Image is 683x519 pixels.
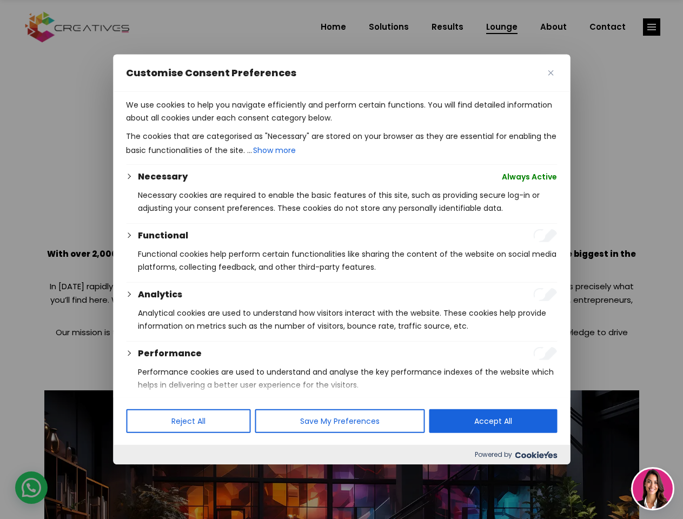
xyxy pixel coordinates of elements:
img: agent [633,469,673,509]
button: Analytics [138,288,182,301]
p: The cookies that are categorised as "Necessary" are stored on your browser as they are essential ... [126,130,557,158]
img: Close [548,70,553,76]
button: Accept All [429,409,557,433]
button: Performance [138,347,202,360]
p: We use cookies to help you navigate efficiently and perform certain functions. You will find deta... [126,98,557,124]
input: Enable Performance [533,347,557,360]
span: Always Active [502,170,557,183]
p: Performance cookies are used to understand and analyse the key performance indexes of the website... [138,365,557,391]
button: Necessary [138,170,188,183]
div: Customise Consent Preferences [113,55,570,464]
img: Cookieyes logo [515,451,557,458]
button: Close [544,66,557,79]
button: Reject All [126,409,250,433]
span: Customise Consent Preferences [126,66,296,79]
p: Necessary cookies are required to enable the basic features of this site, such as providing secur... [138,189,557,215]
p: Analytical cookies are used to understand how visitors interact with the website. These cookies h... [138,307,557,332]
button: Save My Preferences [255,409,425,433]
button: Functional [138,229,188,242]
div: Powered by [113,445,570,464]
button: Show more [252,143,297,158]
input: Enable Functional [533,229,557,242]
input: Enable Analytics [533,288,557,301]
p: Functional cookies help perform certain functionalities like sharing the content of the website o... [138,248,557,274]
